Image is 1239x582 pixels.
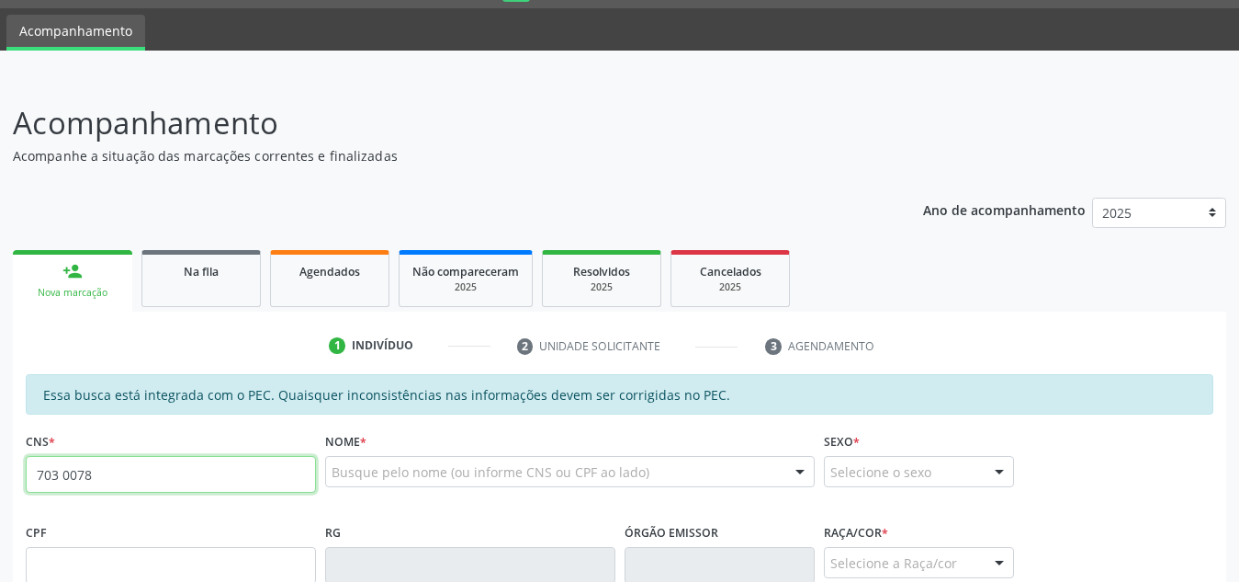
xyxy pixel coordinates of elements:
[830,553,957,573] span: Selecione a Raça/cor
[26,374,1213,415] div: Essa busca está integrada com o PEC. Quaisquer inconsistências nas informações devem ser corrigid...
[625,519,718,547] label: Órgão emissor
[684,280,776,294] div: 2025
[26,428,55,456] label: CNS
[824,519,888,547] label: Raça/cor
[332,462,649,482] span: Busque pelo nome (ou informe CNS ou CPF ao lado)
[923,198,1086,221] p: Ano de acompanhamento
[299,264,360,280] span: Agendados
[184,264,219,280] span: Na fila
[700,264,761,280] span: Cancelados
[412,264,519,280] span: Não compareceram
[830,462,931,482] span: Selecione o sexo
[325,519,341,547] label: RG
[824,428,860,456] label: Sexo
[26,286,119,300] div: Nova marcação
[556,280,648,294] div: 2025
[62,261,83,281] div: person_add
[412,280,519,294] div: 2025
[329,337,345,354] div: 1
[6,15,145,51] a: Acompanhamento
[13,146,862,165] p: Acompanhe a situação das marcações correntes e finalizadas
[352,337,413,354] div: Indivíduo
[325,428,366,456] label: Nome
[13,100,862,146] p: Acompanhamento
[573,264,630,280] span: Resolvidos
